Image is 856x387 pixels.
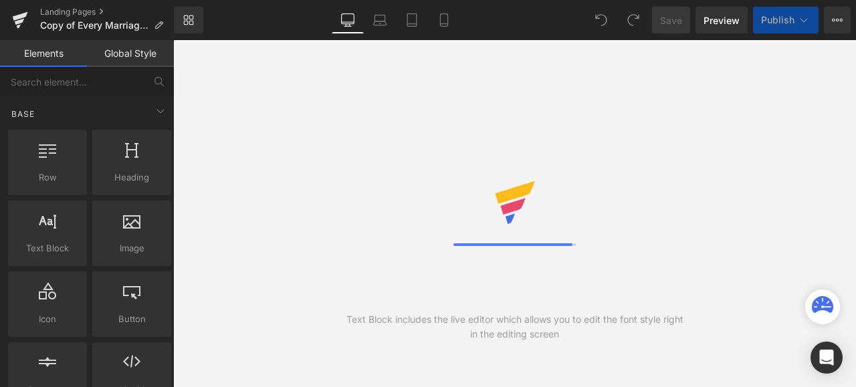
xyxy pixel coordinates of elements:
[10,108,36,120] span: Base
[620,7,647,33] button: Redo
[40,7,174,17] a: Landing Pages
[12,312,83,326] span: Icon
[588,7,615,33] button: Undo
[704,13,740,27] span: Preview
[344,312,685,342] div: Text Block includes the live editor which allows you to edit the font style right in the editing ...
[174,7,203,33] a: New Library
[811,342,843,374] div: Open Intercom Messenger
[396,7,428,33] a: Tablet
[40,20,148,31] span: Copy of Every Marriage Has Secrets
[824,7,851,33] button: More
[428,7,460,33] a: Mobile
[96,241,167,255] span: Image
[12,241,83,255] span: Text Block
[96,312,167,326] span: Button
[761,15,794,25] span: Publish
[660,13,682,27] span: Save
[364,7,396,33] a: Laptop
[96,170,167,184] span: Heading
[695,7,748,33] a: Preview
[332,7,364,33] a: Desktop
[87,40,174,67] a: Global Style
[753,7,819,33] button: Publish
[12,170,83,184] span: Row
